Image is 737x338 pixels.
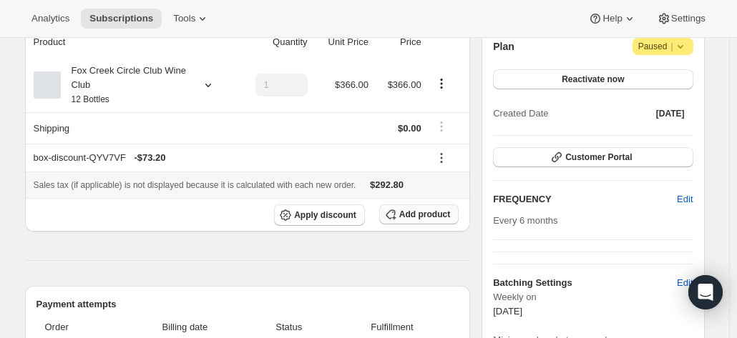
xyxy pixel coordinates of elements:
th: Quantity [235,26,311,58]
div: box-discount-QYV7VF [34,151,421,165]
span: $292.80 [370,179,404,190]
div: Fox Creek Circle Club Wine Club [61,64,190,106]
span: Tools [173,13,195,24]
span: - $73.20 [134,151,165,165]
span: [DATE] [493,306,522,317]
th: Shipping [25,112,236,144]
span: Status [253,320,326,334]
span: Created Date [493,106,548,121]
span: Help [602,13,622,24]
span: Customer Portal [565,151,632,163]
button: Add product [379,204,459,224]
span: Edit [677,192,693,207]
span: Edit [677,276,693,290]
button: Reactivate now [493,69,693,89]
h2: Plan [493,39,514,54]
span: Reactivate now [562,74,624,85]
button: [DATE] [648,104,693,124]
th: Unit Price [312,26,373,58]
span: [DATE] [656,108,685,119]
button: Subscriptions [81,9,162,29]
button: Edit [668,272,701,294]
th: Price [373,26,426,58]
span: Fulfillment [334,320,450,334]
span: Add product [399,209,450,220]
button: Settings [648,9,714,29]
span: Settings [671,13,706,24]
button: Edit [668,188,701,211]
span: Every 6 months [493,215,557,226]
span: Paused [638,39,688,54]
button: Product actions [430,76,453,91]
span: Subscriptions [89,13,153,24]
span: Apply discount [294,209,356,221]
h6: Batching Settings [493,276,677,290]
button: Help [580,9,645,29]
button: Analytics [23,9,78,29]
small: 12 Bottles [72,94,109,104]
button: Customer Portal [493,147,693,167]
button: Apply discount [274,204,365,226]
span: $0.00 [398,123,421,134]
div: Open Intercom Messenger [688,275,723,309]
span: Billing date [126,320,244,334]
th: Product [25,26,236,58]
button: Tools [165,9,218,29]
button: Shipping actions [430,119,453,134]
span: $366.00 [335,79,368,90]
h2: FREQUENCY [493,192,677,207]
span: Weekly on [493,290,693,304]
span: Sales tax (if applicable) is not displayed because it is calculated with each new order. [34,180,356,190]
span: Analytics [31,13,69,24]
span: | [670,41,673,52]
span: $366.00 [388,79,421,90]
h2: Payment attempts [36,297,459,312]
